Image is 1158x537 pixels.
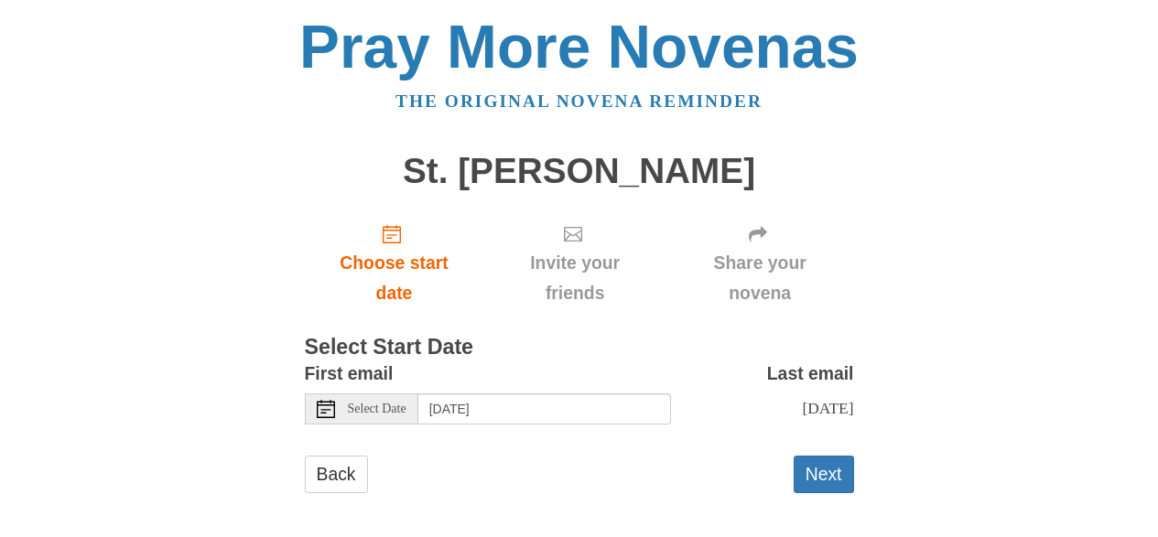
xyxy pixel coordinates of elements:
span: Share your novena [685,248,836,308]
a: Pray More Novenas [299,13,859,81]
span: Choose start date [323,248,466,308]
span: [DATE] [802,399,853,417]
span: Invite your friends [502,248,647,308]
a: The original novena reminder [395,91,763,111]
label: First email [305,359,394,389]
a: Choose start date [305,209,484,317]
h3: Select Start Date [305,336,854,360]
h1: St. [PERSON_NAME] [305,152,854,191]
span: Select Date [348,403,406,415]
button: Next [794,456,854,493]
div: Click "Next" to confirm your start date first. [666,209,854,317]
label: Last email [767,359,854,389]
a: Back [305,456,368,493]
div: Click "Next" to confirm your start date first. [483,209,666,317]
